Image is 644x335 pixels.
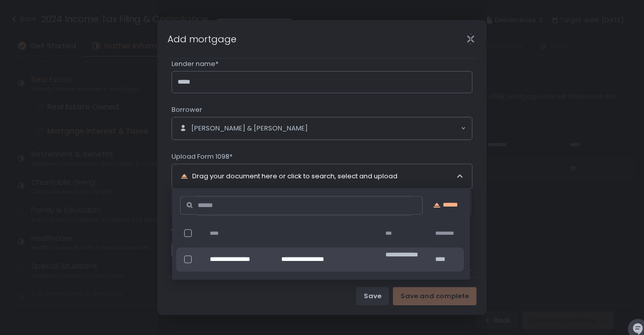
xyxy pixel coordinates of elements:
[172,117,472,140] div: Search for option
[356,287,389,305] button: Save
[172,242,217,258] button: Yes
[454,33,487,45] div: Close
[364,292,381,301] div: Save
[172,105,202,114] span: Borrower
[172,59,218,69] span: Lender name*
[172,227,311,236] span: Was this loan refinanced during the year?*
[172,152,232,161] span: Upload Form 1098*
[308,123,460,133] input: Search for option
[191,124,308,133] span: [PERSON_NAME] & [PERSON_NAME]
[168,32,236,46] h1: Add mortgage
